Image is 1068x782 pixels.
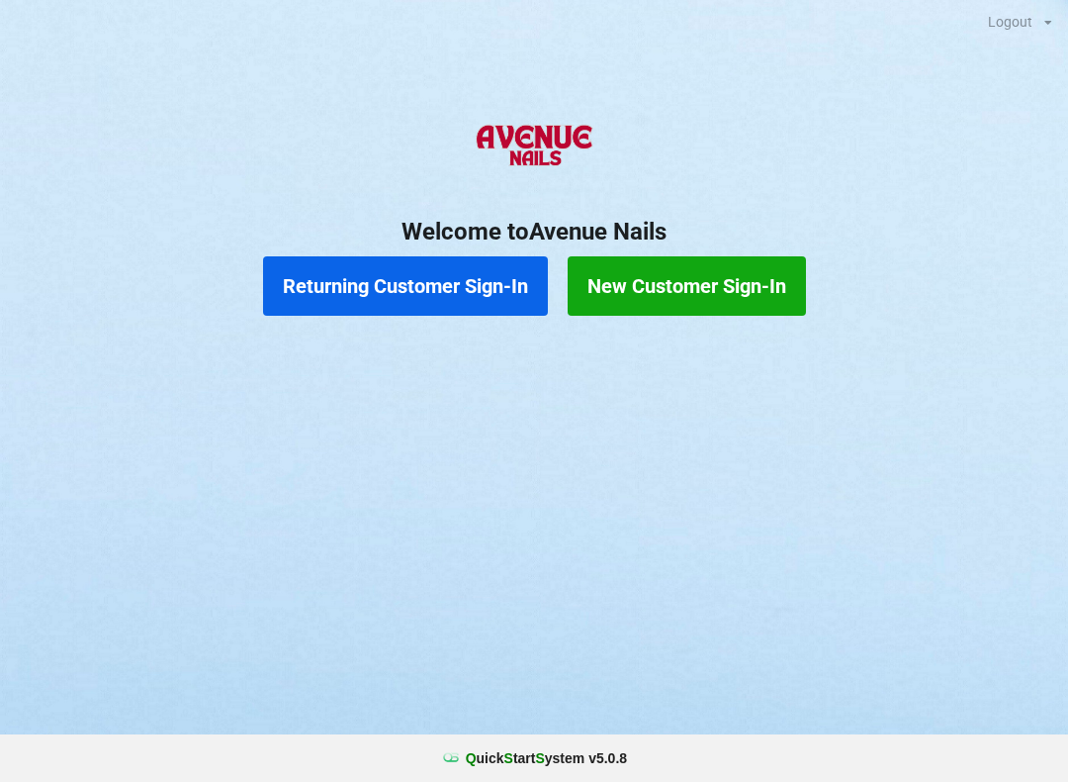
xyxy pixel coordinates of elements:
[466,750,477,766] span: Q
[263,256,548,316] button: Returning Customer Sign-In
[468,108,599,187] img: AvenueNails-Logo.png
[441,748,461,768] img: favicon.ico
[988,15,1032,29] div: Logout
[535,750,544,766] span: S
[466,748,627,768] b: uick tart ystem v 5.0.8
[568,256,806,316] button: New Customer Sign-In
[504,750,513,766] span: S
